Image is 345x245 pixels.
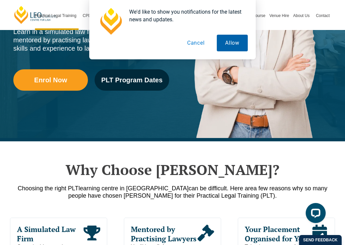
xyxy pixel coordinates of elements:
iframe: LiveChat chat widget [300,200,328,228]
span: Choosing the right PLT [18,185,79,192]
h2: Why Choose [PERSON_NAME]? [10,161,335,178]
div: We'd like to show you notifications for the latest news and updates. [124,8,248,23]
span: Enrol Now [34,77,67,83]
span: A Simulated Law Firm [17,225,84,243]
span: PLT Program Dates [101,77,163,83]
button: Allow [217,35,248,51]
p: a few reasons why so many people have chosen [PERSON_NAME] for their Practical Legal Training (PLT). [10,185,335,199]
a: Enrol Now [13,69,88,91]
img: notification icon [97,8,124,35]
button: Cancel [179,35,213,51]
span: learning centre in [GEOGRAPHIC_DATA] [79,185,188,192]
span: Your Placement Organised for You [245,225,311,243]
span: Mentored by Practising Lawyers [131,225,197,243]
span: can be difficult. Here are [188,185,253,192]
a: PLT Program Dates [95,69,169,91]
